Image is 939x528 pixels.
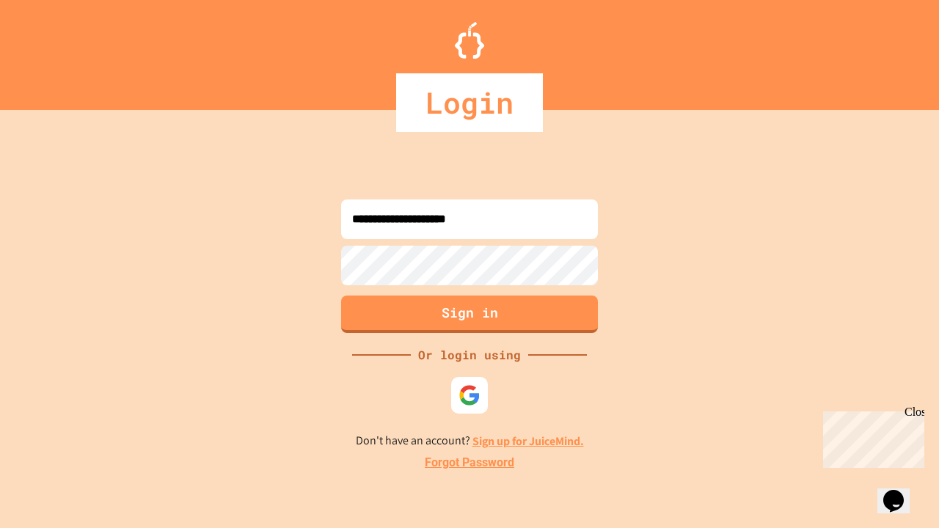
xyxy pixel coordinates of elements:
img: Logo.svg [455,22,484,59]
div: Or login using [411,346,528,364]
img: google-icon.svg [458,384,481,406]
p: Don't have an account? [356,432,584,450]
iframe: chat widget [817,406,924,468]
a: Sign up for JuiceMind. [472,433,584,449]
div: Chat with us now!Close [6,6,101,93]
div: Login [396,73,543,132]
iframe: chat widget [877,469,924,513]
a: Forgot Password [425,454,514,472]
button: Sign in [341,296,598,333]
